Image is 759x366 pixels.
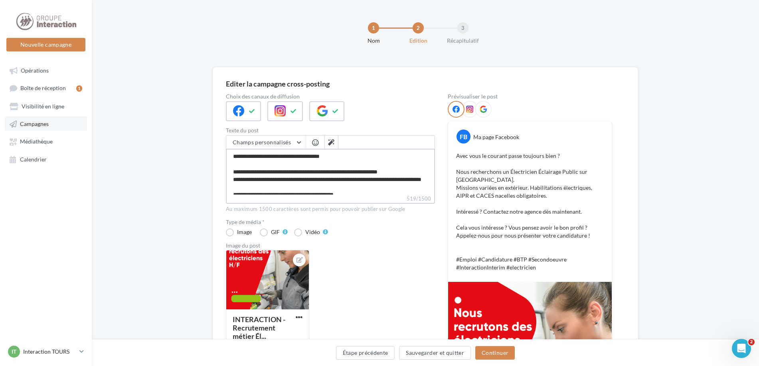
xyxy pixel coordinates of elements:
[76,85,82,92] div: 1
[20,85,66,92] span: Boîte de réception
[20,120,49,127] span: Campagnes
[22,103,64,110] span: Visibilité en ligne
[413,22,424,33] div: 2
[336,346,395,360] button: Étape précédente
[226,219,435,225] label: Type de média *
[237,229,252,235] div: Image
[226,136,306,149] button: Champs personnalisés
[393,37,444,45] div: Edition
[399,346,471,360] button: Sauvegarder et quitter
[12,348,16,356] span: IT
[20,156,47,163] span: Calendrier
[305,229,320,235] div: Vidéo
[732,339,751,358] iframe: Intercom live chat
[226,80,330,87] div: Editer la campagne cross-posting
[5,99,87,113] a: Visibilité en ligne
[368,22,379,33] div: 1
[5,81,87,95] a: Boîte de réception1
[456,152,604,272] p: Avec vous le courant passe toujours bien ? Nous recherchons un Électricien Éclairage Public sur [...
[457,130,470,144] div: FB
[748,339,755,345] span: 2
[5,134,87,148] a: Médiathèque
[473,133,519,141] div: Ma page Facebook
[448,94,612,99] div: Prévisualiser le post
[226,128,435,133] label: Texte du post
[226,243,435,248] div: Image du post
[475,346,515,360] button: Continuer
[271,229,280,235] div: GIF
[5,152,87,166] a: Calendrier
[437,37,488,45] div: Récapitulatif
[226,206,435,213] div: Au maximum 1500 caractères sont permis pour pouvoir publier sur Google
[5,63,87,77] a: Opérations
[21,67,49,74] span: Opérations
[226,195,435,204] label: 519/1500
[6,38,85,51] button: Nouvelle campagne
[233,139,291,146] span: Champs personnalisés
[6,344,85,359] a: IT Interaction TOURS
[23,348,76,356] p: Interaction TOURS
[457,22,468,33] div: 3
[348,37,399,45] div: Nom
[5,116,87,131] a: Campagnes
[20,138,53,145] span: Médiathèque
[226,94,435,99] label: Choix des canaux de diffusion
[233,315,285,340] div: INTERACTION - Recrutement métier Él...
